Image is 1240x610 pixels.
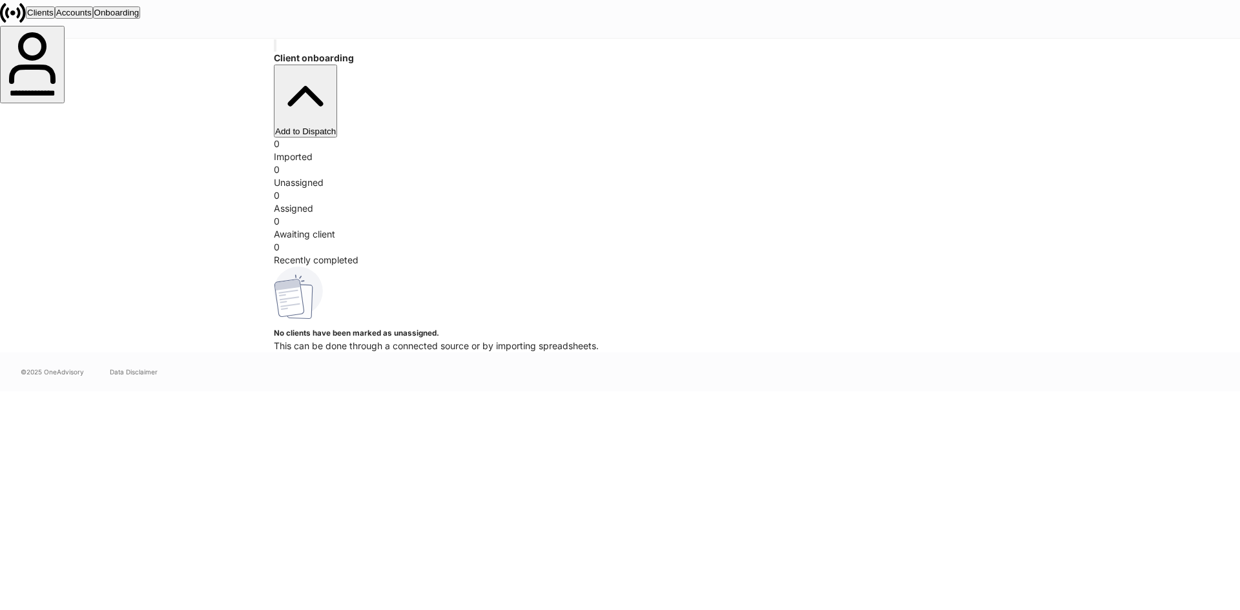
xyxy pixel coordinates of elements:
div: 0 [274,163,966,176]
div: Assigned [274,202,966,215]
div: 0Awaiting client [274,215,966,241]
div: Onboarding [94,8,139,17]
div: 0 [274,241,966,254]
div: 0Unassigned [274,163,966,189]
div: Accounts [56,8,92,17]
div: 0Imported [274,137,966,163]
span: © 2025 OneAdvisory [21,367,84,377]
p: This can be done through a connected source or by importing spreadsheets. [274,340,966,352]
div: 0 [274,137,966,150]
div: Unassigned [274,176,966,189]
a: Data Disclaimer [110,367,158,377]
div: Add to Dispatch [275,127,336,136]
div: Clients [27,8,54,17]
div: Recently completed [274,254,966,267]
button: Add to Dispatch [274,65,337,137]
div: 0Assigned [274,189,966,215]
div: Awaiting client [274,228,966,241]
h5: No clients have been marked as unassigned. [274,327,966,340]
div: Imported [274,150,966,163]
div: 0Recently completed [274,241,966,267]
button: Accounts [55,6,93,19]
button: Clients [26,6,55,19]
h4: Client onboarding [274,52,966,65]
button: Onboarding [93,6,141,19]
div: 0 [274,215,966,228]
div: 0 [274,189,966,202]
